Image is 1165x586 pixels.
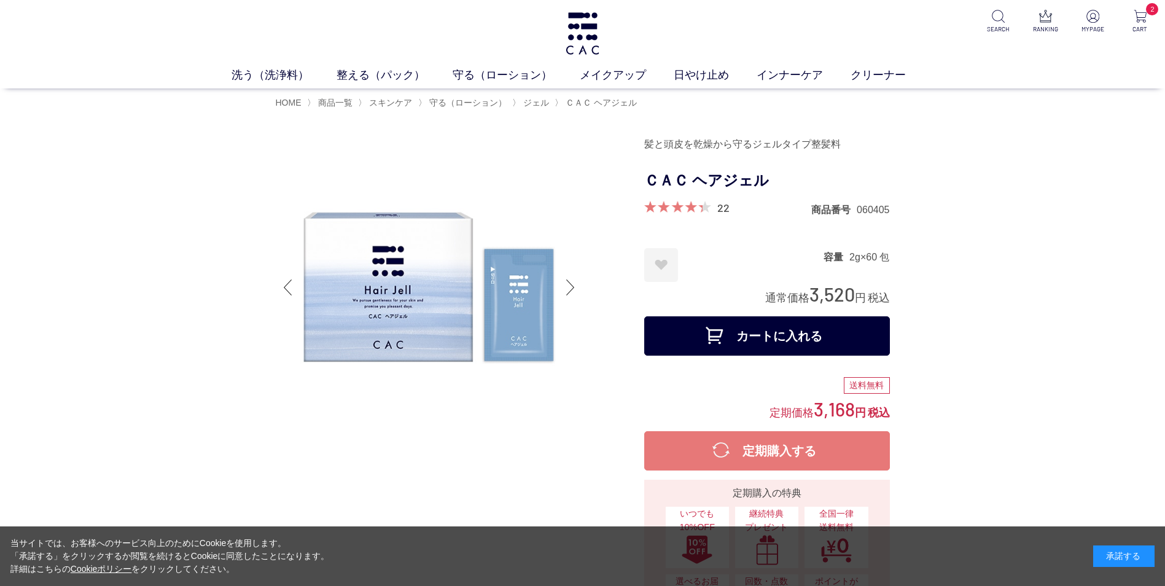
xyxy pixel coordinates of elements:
li: 〉 [418,97,510,109]
span: ＣＡＣ ヘアジェル [566,98,637,107]
p: MYPAGE [1078,25,1108,34]
a: SEARCH [983,10,1013,34]
p: CART [1125,25,1155,34]
a: インナーケア [757,67,851,84]
span: いつでも10%OFF [672,507,723,534]
a: 2 CART [1125,10,1155,34]
a: ＣＡＣ ヘアジェル [563,98,637,107]
img: logo [564,12,601,55]
span: 全国一律 送料無料 [811,507,862,534]
div: 髪と頭皮を乾燥から守るジェルタイプ整髪料 [644,134,890,155]
span: 2 [1146,3,1158,15]
dd: 2g×60 包 [849,251,889,264]
span: 税込 [868,292,890,304]
li: 〉 [555,97,640,109]
span: ジェル [523,98,549,107]
a: MYPAGE [1078,10,1108,34]
a: メイクアップ [580,67,674,84]
span: 円 [855,407,866,419]
a: スキンケア [367,98,412,107]
a: 日やけ止め [674,67,757,84]
a: 守る（ローション） [453,67,580,84]
span: 税込 [868,407,890,419]
div: 承諾する [1093,545,1155,567]
a: RANKING [1031,10,1061,34]
p: SEARCH [983,25,1013,34]
li: 〉 [358,97,415,109]
span: 商品一覧 [318,98,353,107]
a: 22 [717,201,730,214]
span: 3,520 [809,283,855,305]
span: 通常価格 [765,292,809,304]
a: Cookieポリシー [71,564,132,574]
dt: 容量 [824,251,849,264]
a: ジェル [521,98,549,107]
a: HOME [276,98,302,107]
div: 定期購入の特典 [649,486,885,501]
img: ＣＡＣ ヘアジェル [276,134,583,441]
li: 〉 [307,97,356,109]
a: 守る（ローション） [427,98,507,107]
a: 洗う（洗浄料） [232,67,337,84]
span: スキンケア [369,98,412,107]
p: RANKING [1031,25,1061,34]
span: 継続特典 プレゼント [741,507,792,534]
span: 円 [855,292,866,304]
div: 当サイトでは、お客様へのサービス向上のためにCookieを使用します。 「承諾する」をクリックするか閲覧を続けるとCookieに同意したことになります。 詳細はこちらの をクリックしてください。 [10,537,330,576]
span: 守る（ローション） [429,98,507,107]
span: 定期価格 [770,405,814,419]
a: お気に入りに登録する [644,248,678,282]
button: カートに入れる [644,316,890,356]
span: 3,168 [814,397,855,420]
dd: 060405 [857,203,889,216]
button: 定期購入する [644,431,890,471]
h1: ＣＡＣ ヘアジェル [644,167,890,195]
li: 〉 [512,97,552,109]
a: クリーナー [851,67,933,84]
dt: 商品番号 [811,203,857,216]
div: 送料無料 [844,377,890,394]
a: 整える（パック） [337,67,453,84]
a: 商品一覧 [316,98,353,107]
